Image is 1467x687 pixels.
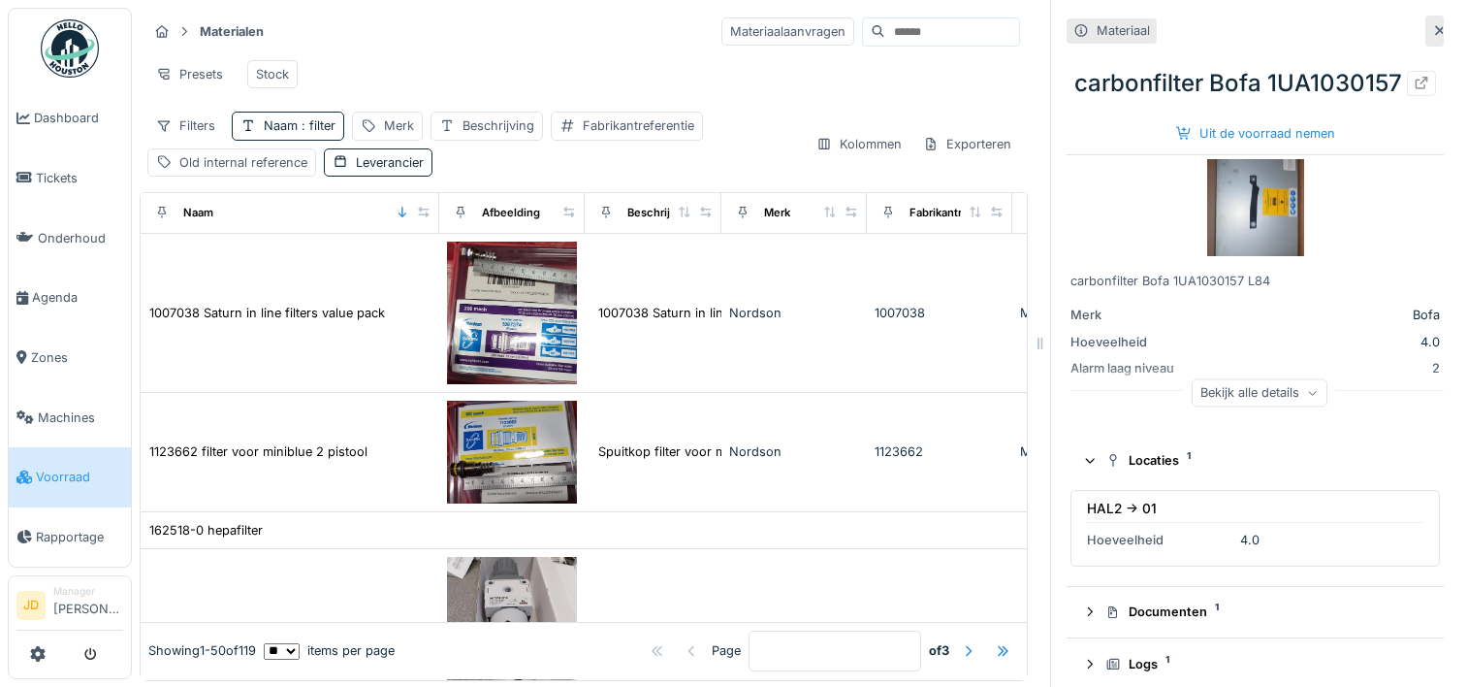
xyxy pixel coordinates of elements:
div: Beschrijving [462,116,534,135]
div: 162518-0 hepafilter [149,521,263,540]
div: Naam [264,116,335,135]
span: Tickets [36,169,123,187]
div: Materiaalaanvragen [721,17,854,46]
div: Materiaal [1097,21,1150,40]
div: Nordson [729,304,859,322]
span: Rapportage [36,528,123,546]
a: Rapportage [9,507,131,568]
a: Agenda [9,268,131,328]
a: Onderhoud [9,208,131,268]
a: Machines [9,387,131,447]
div: carbonfilter Bofa 1UA1030157 [1067,58,1444,109]
span: Machines [38,409,123,427]
div: Merk [384,116,414,135]
span: Dashboard [34,109,123,127]
div: items per page [264,642,395,661]
span: : filter [298,118,335,133]
strong: of 3 [929,642,949,661]
div: Showing 1 - 50 of 119 [148,642,256,661]
div: Kolommen [808,130,910,158]
div: Presets [147,60,232,88]
div: Page [712,642,741,661]
div: Alarm laag niveau [1070,359,1216,377]
a: JD Manager[PERSON_NAME] [16,584,123,631]
div: Old internal reference [179,153,307,172]
div: 1123662 filter voor miniblue 2 pistool [149,442,367,461]
div: M filters [1020,304,1150,322]
div: Merk [764,205,790,221]
div: Logs [1105,655,1420,673]
div: Spuitkop filter voor miniblue 2 inline filter ... [598,442,857,461]
span: Onderhoud [38,229,123,247]
a: Dashboard [9,88,131,148]
div: Bekijk alle details [1192,378,1327,407]
div: Leverancier [356,153,424,172]
div: 1007038 Saturn in line filters value pack verp... [598,304,876,322]
div: Locaties [1105,451,1420,470]
div: 1007038 Saturn in line filters value pack [149,304,385,322]
div: 4.0 [1224,333,1440,351]
summary: Logs1 [1074,646,1436,682]
a: Tickets [9,148,131,209]
div: Merk [1070,306,1216,324]
div: Bofa [1224,306,1440,324]
div: Documenten [1105,603,1420,621]
div: 4.0 [1240,531,1260,549]
div: Hoeveelheid [1087,531,1232,549]
div: 1007038 [875,304,1005,322]
div: Nordson [729,442,859,461]
div: Hoeveelheid [1070,333,1216,351]
div: Afbeelding [482,205,540,221]
img: Badge_color-CXgf-gQk.svg [41,19,99,78]
a: Zones [9,328,131,388]
span: Zones [31,348,123,367]
div: 1123662 [875,442,1005,461]
div: carbonfilter Bofa 1UA1030157 L84 [1070,272,1440,290]
span: Agenda [32,288,123,307]
img: carbonfilter Bofa 1UA1030157 [1207,159,1304,256]
strong: Materialen [192,22,271,41]
div: Beschrijving [627,205,693,221]
div: Uit de voorraad nemen [1168,120,1343,147]
div: Exporteren [914,130,1020,158]
div: Manager [53,584,123,599]
div: Stock [256,65,289,83]
img: 1123662 filter voor miniblue 2 pistool [447,401,577,504]
div: Naam [183,205,213,221]
li: [PERSON_NAME] [53,584,123,626]
div: M filters [1020,442,1150,461]
a: Voorraad [9,447,131,507]
div: Filters [147,112,224,140]
div: Fabrikantreferentie [583,116,694,135]
div: Fabrikantreferentie [909,205,1010,221]
li: JD [16,591,46,620]
summary: Documenten1 [1074,595,1436,631]
span: Voorraad [36,468,123,486]
summary: Locaties1 [1074,442,1436,478]
div: 2 [1224,359,1440,377]
div: HAL2 -> 01 [1087,499,1157,518]
img: 1007038 Saturn in line filters value pack [447,242,577,384]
